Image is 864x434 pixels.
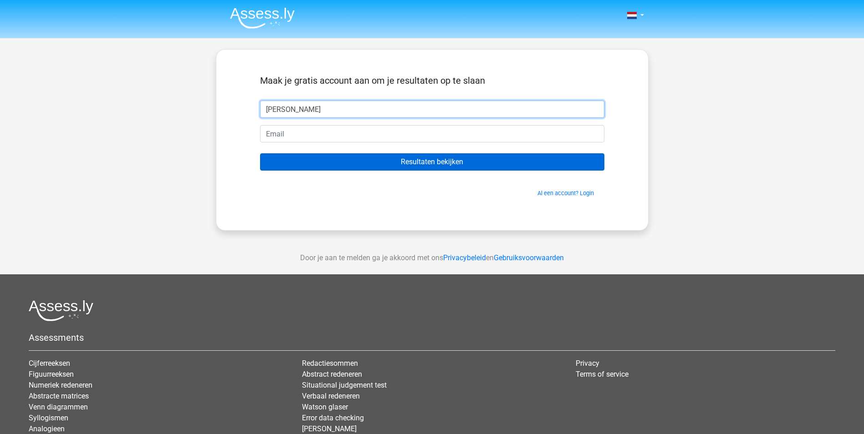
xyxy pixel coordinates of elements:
a: Privacy [576,359,599,368]
a: Figuurreeksen [29,370,74,378]
a: Redactiesommen [302,359,358,368]
a: Error data checking [302,414,364,422]
a: Venn diagrammen [29,403,88,411]
a: Abstracte matrices [29,392,89,400]
input: Resultaten bekijken [260,153,604,171]
h5: Assessments [29,332,835,343]
img: Assessly [230,7,295,29]
a: Verbaal redeneren [302,392,360,400]
a: Cijferreeksen [29,359,70,368]
a: Syllogismen [29,414,68,422]
input: Voornaam [260,101,604,118]
h5: Maak je gratis account aan om je resultaten op te slaan [260,75,604,86]
a: Terms of service [576,370,629,378]
a: Al een account? Login [537,190,594,197]
img: Assessly logo [29,300,93,321]
a: Gebruiksvoorwaarden [494,253,564,262]
a: Privacybeleid [443,253,486,262]
a: Analogieen [29,424,65,433]
a: Abstract redeneren [302,370,362,378]
a: Situational judgement test [302,381,387,389]
input: Email [260,125,604,142]
a: Watson glaser [302,403,348,411]
a: Numeriek redeneren [29,381,92,389]
a: [PERSON_NAME] [302,424,357,433]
